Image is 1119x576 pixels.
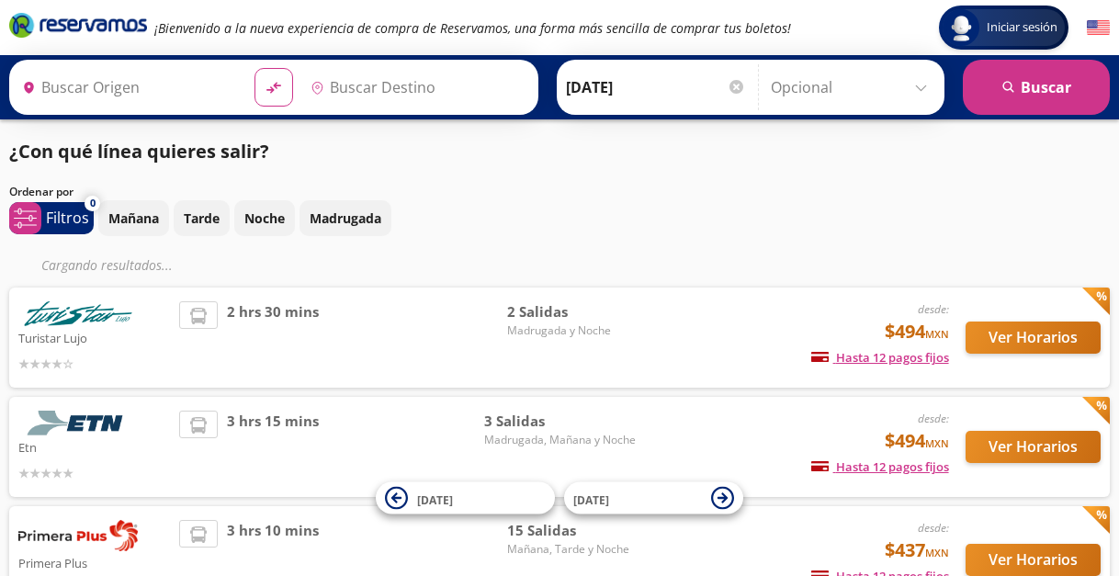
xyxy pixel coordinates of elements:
span: [DATE] [573,491,609,507]
img: Etn [18,411,138,435]
span: Hasta 12 pagos fijos [811,349,949,366]
em: ¡Bienvenido a la nueva experiencia de compra de Reservamos, una forma más sencilla de comprar tus... [154,19,791,37]
em: desde: [918,411,949,426]
span: 3 hrs 15 mins [227,411,319,483]
p: Ordenar por [9,184,73,200]
button: Ver Horarios [966,322,1101,354]
button: English [1087,17,1110,40]
button: Buscar [963,60,1110,115]
button: [DATE] [564,482,743,514]
button: Ver Horarios [966,544,1101,576]
button: Mañana [98,200,169,236]
p: Filtros [46,207,89,229]
a: Brand Logo [9,11,147,44]
button: Noche [234,200,295,236]
span: Madrugada y Noche [507,322,636,339]
span: Iniciar sesión [979,18,1065,37]
span: Hasta 12 pagos fijos [811,458,949,475]
p: Etn [18,435,170,457]
span: $494 [885,318,949,345]
small: MXN [925,436,949,450]
input: Opcional [771,64,935,110]
button: Ver Horarios [966,431,1101,463]
p: Noche [244,209,285,228]
span: 0 [90,196,96,211]
input: Buscar Destino [303,64,528,110]
small: MXN [925,327,949,341]
input: Elegir Fecha [566,64,746,110]
p: Primera Plus [18,551,170,573]
em: desde: [918,301,949,317]
button: [DATE] [376,482,555,514]
p: Madrugada [310,209,381,228]
p: Tarde [184,209,220,228]
span: 2 Salidas [507,301,636,322]
i: Brand Logo [9,11,147,39]
p: ¿Con qué línea quieres salir? [9,138,269,165]
span: $437 [885,536,949,564]
span: [DATE] [417,491,453,507]
button: Tarde [174,200,230,236]
img: Turistar Lujo [18,301,138,326]
button: 0Filtros [9,202,94,234]
p: Turistar Lujo [18,326,170,348]
span: 2 hrs 30 mins [227,301,319,374]
small: MXN [925,546,949,559]
button: Madrugada [300,200,391,236]
span: Madrugada, Mañana y Noche [484,432,636,448]
img: Primera Plus [18,520,138,551]
em: Cargando resultados ... [41,256,173,274]
span: $494 [885,427,949,455]
input: Buscar Origen [15,64,240,110]
p: Mañana [108,209,159,228]
span: 15 Salidas [507,520,636,541]
span: Mañana, Tarde y Noche [507,541,636,558]
span: 3 Salidas [484,411,636,432]
em: desde: [918,520,949,536]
